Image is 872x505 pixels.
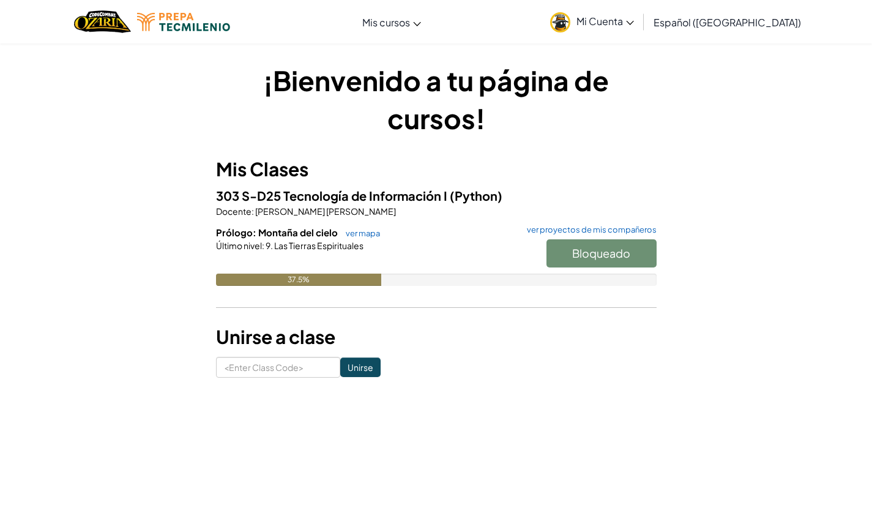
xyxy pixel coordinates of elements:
span: Las Tierras Espirituales [273,240,363,251]
span: Docente [216,206,252,217]
h1: ¡Bienvenido a tu página de cursos! [216,61,657,137]
a: ver mapa [340,228,380,238]
a: Mi Cuenta [544,2,640,41]
div: 37.5% [216,274,381,286]
span: Prólogo: Montaña del cielo [216,226,340,238]
a: Ozaria by CodeCombat logo [74,9,131,34]
h3: Mis Clases [216,155,657,183]
img: Tecmilenio logo [137,13,230,31]
span: [PERSON_NAME] [PERSON_NAME] [254,206,396,217]
span: (Python) [450,188,502,203]
span: Español ([GEOGRAPHIC_DATA]) [654,16,801,29]
a: Español ([GEOGRAPHIC_DATA]) [647,6,807,39]
span: 303 S-D25 Tecnología de Información I [216,188,450,203]
img: avatar [550,12,570,32]
span: : [262,240,264,251]
span: Último nivel [216,240,262,251]
a: ver proyectos de mis compañeros [521,226,657,234]
input: Unirse [340,357,381,377]
span: Mis cursos [362,16,410,29]
span: Mi Cuenta [576,15,634,28]
img: Home [74,9,131,34]
a: Mis cursos [356,6,427,39]
h3: Unirse a clase [216,323,657,351]
span: : [252,206,254,217]
input: <Enter Class Code> [216,357,340,378]
span: 9. [264,240,273,251]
